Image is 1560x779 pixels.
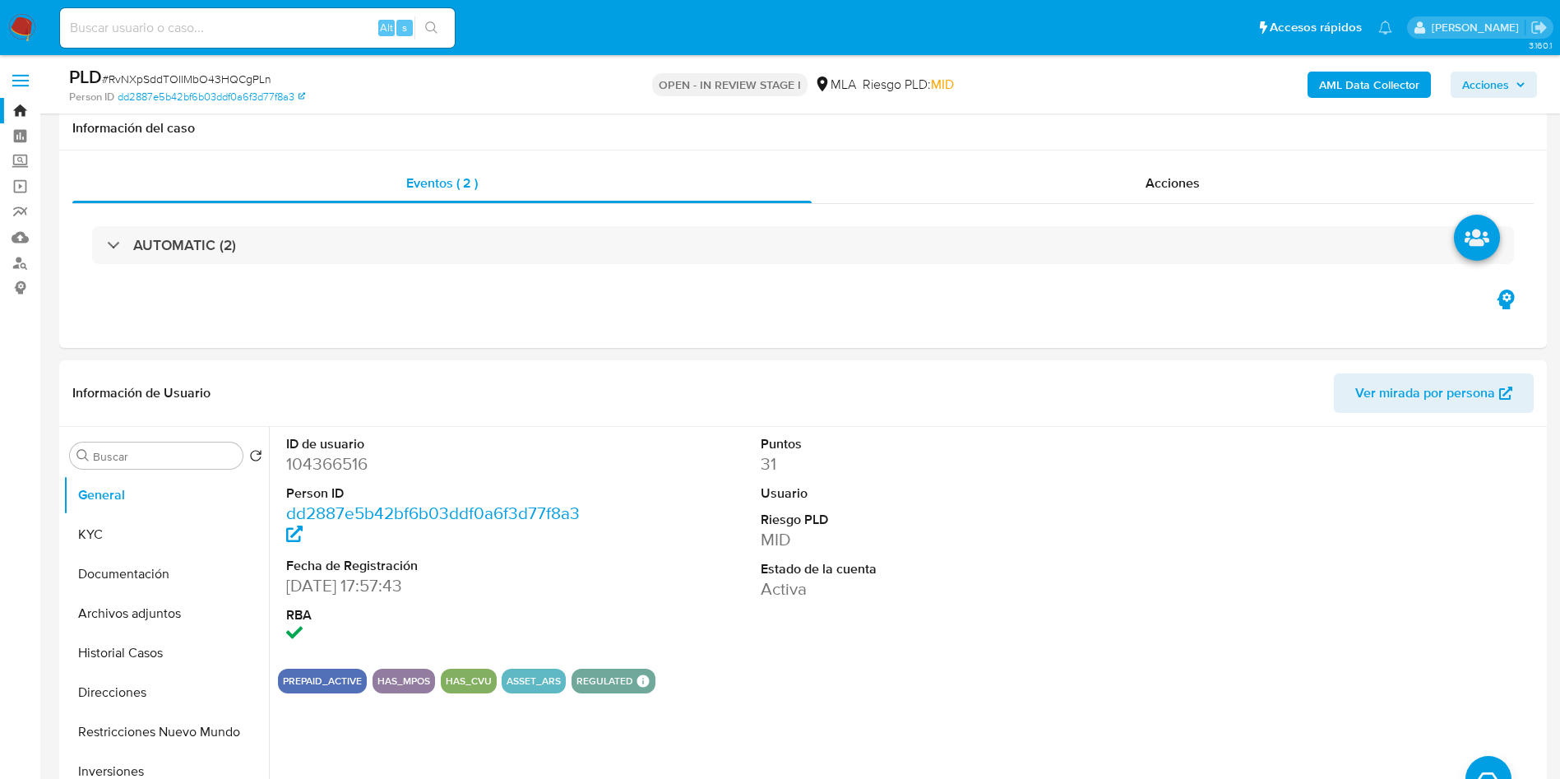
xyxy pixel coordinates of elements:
[60,17,455,39] input: Buscar usuario o caso...
[931,75,954,94] span: MID
[1308,72,1431,98] button: AML Data Collector
[761,577,1061,600] dd: Activa
[102,71,271,87] span: # RvNXpSddTOIlMbO43HQCgPLn
[761,528,1061,551] dd: MID
[63,515,269,554] button: KYC
[402,20,407,35] span: s
[761,485,1061,503] dt: Usuario
[1378,21,1392,35] a: Notificaciones
[63,633,269,673] button: Historial Casos
[761,560,1061,578] dt: Estado de la cuenta
[133,236,236,254] h3: AUTOMATIC (2)
[63,673,269,712] button: Direcciones
[286,452,586,475] dd: 104366516
[761,452,1061,475] dd: 31
[72,120,1534,137] h1: Información del caso
[249,449,262,467] button: Volver al orden por defecto
[1334,373,1534,413] button: Ver mirada por persona
[652,73,808,96] p: OPEN - IN REVIEW STAGE I
[63,475,269,515] button: General
[69,90,114,104] b: Person ID
[1432,20,1525,35] p: mariaeugenia.sanchez@mercadolibre.com
[92,226,1514,264] div: AUTOMATIC (2)
[1319,72,1419,98] b: AML Data Collector
[863,76,954,94] span: Riesgo PLD:
[76,449,90,462] button: Buscar
[63,594,269,633] button: Archivos adjuntos
[63,712,269,752] button: Restricciones Nuevo Mundo
[1146,174,1200,192] span: Acciones
[72,385,211,401] h1: Información de Usuario
[380,20,393,35] span: Alt
[286,574,586,597] dd: [DATE] 17:57:43
[814,76,856,94] div: MLA
[286,501,580,548] a: dd2887e5b42bf6b03ddf0a6f3d77f8a3
[118,90,305,104] a: dd2887e5b42bf6b03ddf0a6f3d77f8a3
[1270,19,1362,36] span: Accesos rápidos
[1530,19,1548,36] a: Salir
[286,557,586,575] dt: Fecha de Registración
[1462,72,1509,98] span: Acciones
[93,449,236,464] input: Buscar
[286,435,586,453] dt: ID de usuario
[1451,72,1537,98] button: Acciones
[69,63,102,90] b: PLD
[761,511,1061,529] dt: Riesgo PLD
[286,606,586,624] dt: RBA
[1355,373,1495,413] span: Ver mirada por persona
[406,174,478,192] span: Eventos ( 2 )
[286,485,586,503] dt: Person ID
[63,554,269,594] button: Documentación
[414,16,448,39] button: search-icon
[761,435,1061,453] dt: Puntos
